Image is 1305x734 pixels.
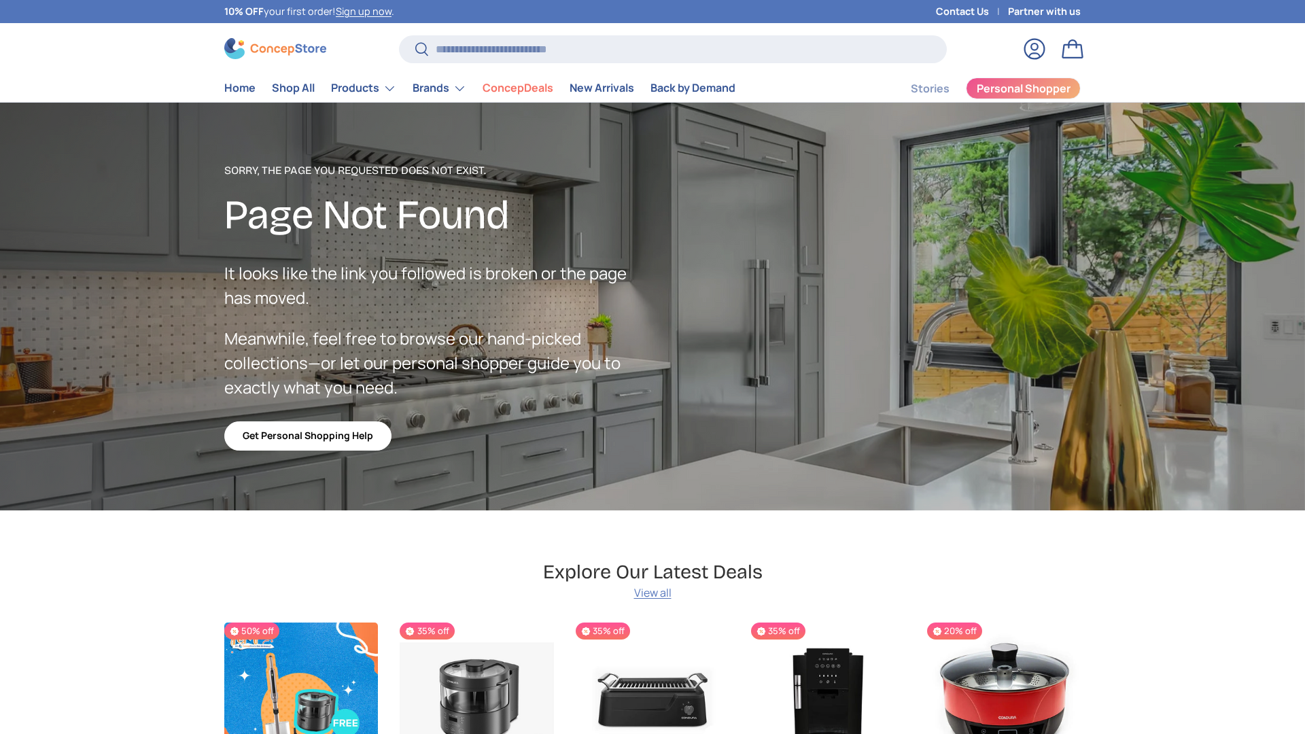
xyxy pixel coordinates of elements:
a: View all [634,584,672,601]
a: Shop All [272,75,315,101]
summary: Brands [404,75,474,102]
span: 20% off [927,623,982,640]
a: Partner with us [1008,4,1081,19]
span: 35% off [400,623,454,640]
span: 50% off [224,623,279,640]
h2: Page Not Found [224,190,652,241]
p: It looks like the link you followed is broken or the page has moved. [224,261,652,310]
a: Brands [413,75,466,102]
strong: 10% OFF [224,5,264,18]
a: Personal Shopper [966,77,1081,99]
a: ConcepDeals [483,75,553,101]
p: Sorry, the page you requested does not exist. [224,162,652,179]
p: Meanwhile, feel free to browse our hand-picked collections—or let our personal shopper guide you ... [224,326,652,400]
nav: Primary [224,75,735,102]
a: New Arrivals [570,75,634,101]
h2: Explore Our Latest Deals [543,559,763,584]
a: Products [331,75,396,102]
a: Sign up now [336,5,391,18]
a: Contact Us [936,4,1008,19]
a: Home [224,75,256,101]
img: ConcepStore [224,38,326,59]
summary: Products [323,75,404,102]
nav: Secondary [878,75,1081,102]
span: 35% off [576,623,630,640]
a: Back by Demand [650,75,735,101]
span: 35% off [751,623,805,640]
p: your first order! . [224,4,394,19]
a: Get Personal Shopping Help [224,421,391,451]
span: Personal Shopper [977,83,1071,94]
a: Stories [911,75,950,102]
